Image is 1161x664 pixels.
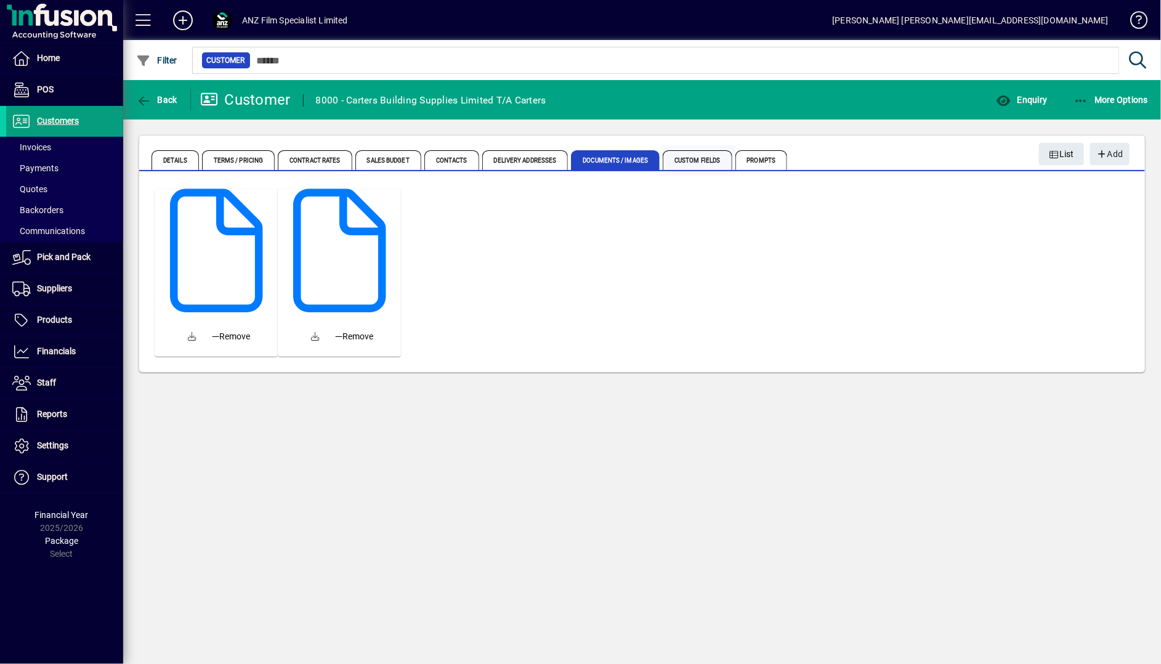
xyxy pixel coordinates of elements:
span: Invoices [12,142,51,152]
button: Enquiry [993,89,1050,111]
div: Customer [200,90,291,110]
span: Package [45,536,78,546]
span: Customer [207,54,245,67]
span: Products [37,315,72,325]
span: Terms / Pricing [202,150,275,170]
div: ANZ Film Specialist Limited [242,10,348,30]
a: Pick and Pack [6,242,123,273]
button: Profile [203,9,242,31]
span: Staff [37,378,56,387]
span: Documents / Images [571,150,660,170]
span: Remove [335,330,373,343]
span: Contract Rates [278,150,352,170]
a: Backorders [6,200,123,221]
span: List [1049,144,1075,164]
a: Payments [6,158,123,179]
a: Home [6,43,123,74]
span: Prompts [735,150,788,170]
span: Add [1096,144,1123,164]
span: POS [37,84,54,94]
span: Backorders [12,205,63,215]
a: Download [177,322,207,352]
span: Remove [212,330,250,343]
span: Customers [37,116,79,126]
span: Reports [37,409,67,419]
span: Financials [37,346,76,356]
a: Support [6,462,123,493]
span: Communications [12,226,85,236]
button: More Options [1070,89,1152,111]
button: Back [133,89,180,111]
span: Enquiry [996,95,1047,105]
a: Invoices [6,137,123,158]
a: Knowledge Base [1121,2,1146,43]
button: Remove [330,325,378,347]
span: Quotes [12,184,47,194]
span: Contacts [424,150,479,170]
button: Add [1090,143,1130,165]
span: Filter [136,55,177,65]
a: Download [301,322,330,352]
button: Add [163,9,203,31]
button: Remove [207,325,255,347]
span: Pick and Pack [37,252,91,262]
span: Payments [12,163,59,173]
div: 8000 - Carters Building Supplies Limited T/A Carters [316,91,546,110]
a: Quotes [6,179,123,200]
a: POS [6,75,123,105]
app-page-header-button: Back [123,89,191,111]
span: Support [37,472,68,482]
span: Settings [37,440,68,450]
button: Filter [133,49,180,71]
a: Products [6,305,123,336]
span: Delivery Addresses [482,150,568,170]
a: Reports [6,399,123,430]
a: Staff [6,368,123,399]
span: More Options [1074,95,1149,105]
span: Home [37,53,60,63]
a: Financials [6,336,123,367]
div: [PERSON_NAME] [PERSON_NAME][EMAIL_ADDRESS][DOMAIN_NAME] [832,10,1109,30]
span: Details [152,150,199,170]
span: Custom Fields [663,150,732,170]
button: List [1039,143,1085,165]
span: Financial Year [35,510,89,520]
a: Settings [6,431,123,461]
span: Back [136,95,177,105]
span: Suppliers [37,283,72,293]
a: Communications [6,221,123,241]
span: Sales Budget [355,150,421,170]
a: Suppliers [6,273,123,304]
